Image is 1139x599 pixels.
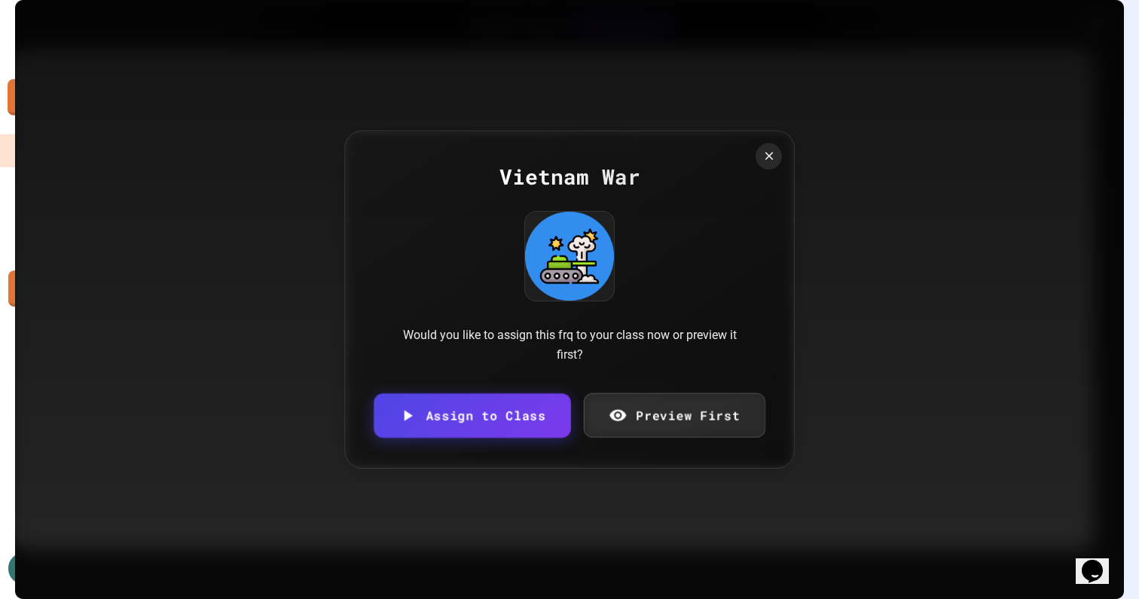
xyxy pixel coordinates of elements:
img: Vietnam War [525,212,614,301]
div: Vietnam War [375,161,764,193]
div: Would you like to assign this frq to your class now or preview it first? [389,325,750,364]
iframe: chat widget [1076,539,1124,584]
a: Preview First [583,393,765,438]
a: Assign to Class [374,393,570,438]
